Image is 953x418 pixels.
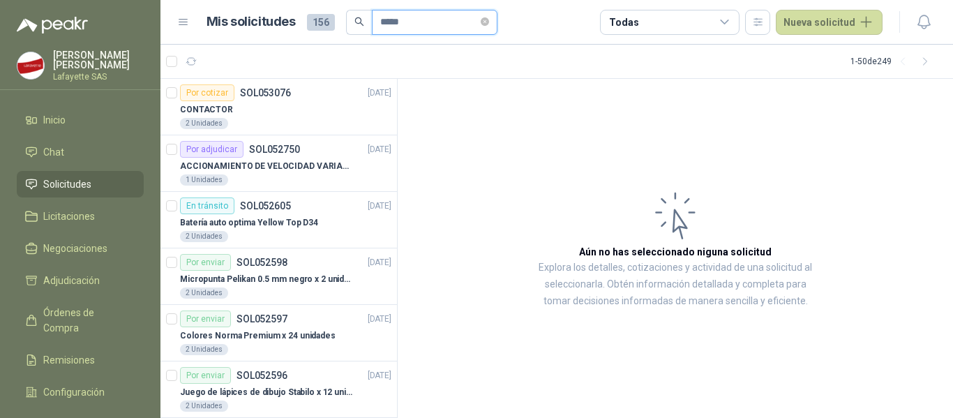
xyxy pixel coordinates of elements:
[17,203,144,230] a: Licitaciones
[160,79,397,135] a: Por cotizarSOL053076[DATE] CONTACTOR2 Unidades
[354,17,364,27] span: search
[17,299,144,341] a: Órdenes de Compra
[160,135,397,192] a: Por adjudicarSOL052750[DATE] ACCIONAMIENTO DE VELOCIDAD VARIABLE1 Unidades
[17,347,144,373] a: Remisiones
[43,209,95,224] span: Licitaciones
[160,361,397,418] a: Por enviarSOL052596[DATE] Juego de lápices de dibujo Stabilo x 12 unidades2 Unidades
[43,177,91,192] span: Solicitudes
[17,171,144,197] a: Solicitudes
[180,344,228,355] div: 2 Unidades
[53,50,144,70] p: [PERSON_NAME] [PERSON_NAME]
[180,103,233,117] p: CONTACTOR
[160,192,397,248] a: En tránsitoSOL052605[DATE] Batería auto optima Yellow Top D342 Unidades
[237,371,287,380] p: SOL052596
[237,257,287,267] p: SOL052598
[180,386,354,399] p: Juego de lápices de dibujo Stabilo x 12 unidades
[368,200,391,213] p: [DATE]
[43,144,64,160] span: Chat
[180,216,318,230] p: Batería auto optima Yellow Top D34
[180,160,354,173] p: ACCIONAMIENTO DE VELOCIDAD VARIABLE
[180,273,354,286] p: Micropunta Pelikan 0.5 mm negro x 2 unidades
[609,15,638,30] div: Todas
[237,314,287,324] p: SOL052597
[579,244,772,260] h3: Aún no has seleccionado niguna solicitud
[17,267,144,294] a: Adjudicación
[180,84,234,101] div: Por cotizar
[776,10,883,35] button: Nueva solicitud
[17,235,144,262] a: Negociaciones
[240,88,291,98] p: SOL053076
[180,288,228,299] div: 2 Unidades
[850,50,936,73] div: 1 - 50 de 249
[180,231,228,242] div: 2 Unidades
[180,311,231,327] div: Por enviar
[368,256,391,269] p: [DATE]
[43,112,66,128] span: Inicio
[180,401,228,412] div: 2 Unidades
[180,329,336,343] p: Colores Norma Premium x 24 unidades
[481,15,489,29] span: close-circle
[240,201,291,211] p: SOL052605
[180,197,234,214] div: En tránsito
[43,385,105,400] span: Configuración
[17,379,144,405] a: Configuración
[180,254,231,271] div: Por enviar
[180,141,243,158] div: Por adjudicar
[160,248,397,305] a: Por enviarSOL052598[DATE] Micropunta Pelikan 0.5 mm negro x 2 unidades2 Unidades
[43,241,107,256] span: Negociaciones
[43,352,95,368] span: Remisiones
[368,369,391,382] p: [DATE]
[207,12,296,32] h1: Mis solicitudes
[368,143,391,156] p: [DATE]
[17,107,144,133] a: Inicio
[537,260,813,310] p: Explora los detalles, cotizaciones y actividad de una solicitud al seleccionarla. Obtén informaci...
[160,305,397,361] a: Por enviarSOL052597[DATE] Colores Norma Premium x 24 unidades2 Unidades
[180,118,228,129] div: 2 Unidades
[17,139,144,165] a: Chat
[17,17,88,33] img: Logo peakr
[249,144,300,154] p: SOL052750
[481,17,489,26] span: close-circle
[43,273,100,288] span: Adjudicación
[43,305,130,336] span: Órdenes de Compra
[368,87,391,100] p: [DATE]
[180,367,231,384] div: Por enviar
[180,174,228,186] div: 1 Unidades
[53,73,144,81] p: Lafayette SAS
[368,313,391,326] p: [DATE]
[307,14,335,31] span: 156
[17,52,44,79] img: Company Logo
